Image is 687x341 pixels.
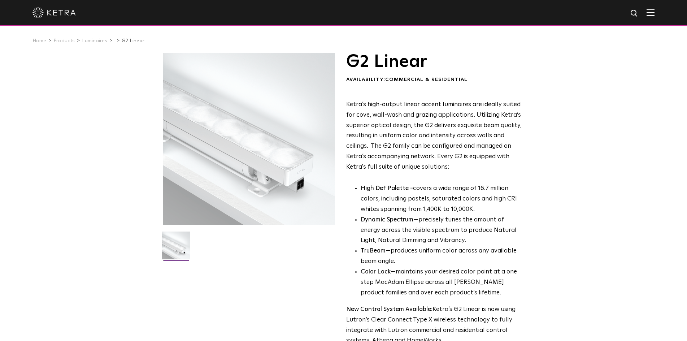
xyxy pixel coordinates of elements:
[32,38,46,43] a: Home
[53,38,75,43] a: Products
[361,215,522,246] li: —precisely tunes the amount of energy across the visible spectrum to produce Natural Light, Natur...
[361,184,522,215] p: covers a wide range of 16.7 million colors, including pastels, saturated colors and high CRI whit...
[361,185,413,191] strong: High Def Palette -
[361,269,391,275] strong: Color Lock
[630,9,639,18] img: search icon
[647,9,655,16] img: Hamburger%20Nav.svg
[361,246,522,267] li: —produces uniform color across any available beam angle.
[162,232,190,265] img: G2-Linear-2021-Web-Square
[361,217,413,223] strong: Dynamic Spectrum
[346,53,522,71] h1: G2 Linear
[122,38,144,43] a: G2 Linear
[346,76,522,83] div: Availability:
[346,306,432,312] strong: New Control System Available:
[82,38,107,43] a: Luminaires
[361,248,386,254] strong: TruBeam
[32,7,76,18] img: ketra-logo-2019-white
[385,77,468,82] span: Commercial & Residential
[346,100,522,173] p: Ketra’s high-output linear accent luminaires are ideally suited for cove, wall-wash and grazing a...
[361,267,522,298] li: —maintains your desired color point at a one step MacAdam Ellipse across all [PERSON_NAME] produc...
